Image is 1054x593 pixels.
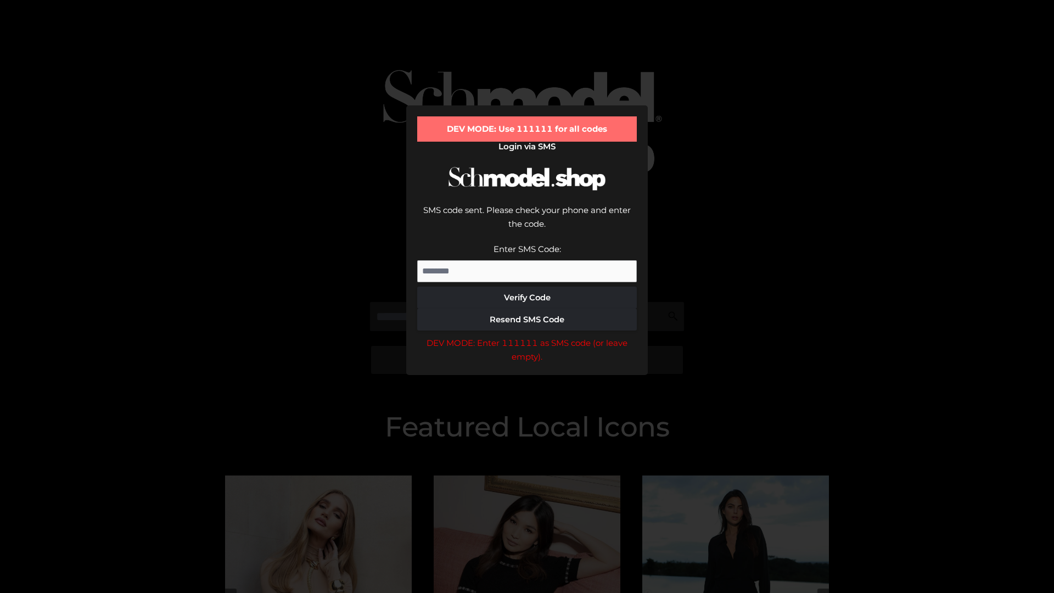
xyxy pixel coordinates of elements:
[417,309,637,331] button: Resend SMS Code
[417,287,637,309] button: Verify Code
[417,336,637,364] div: DEV MODE: Enter 111111 as SMS code (or leave empty).
[417,116,637,142] div: DEV MODE: Use 111111 for all codes
[445,157,609,200] img: Schmodel Logo
[417,203,637,242] div: SMS code sent. Please check your phone and enter the code.
[417,142,637,152] h2: Login via SMS
[494,244,561,254] label: Enter SMS Code:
